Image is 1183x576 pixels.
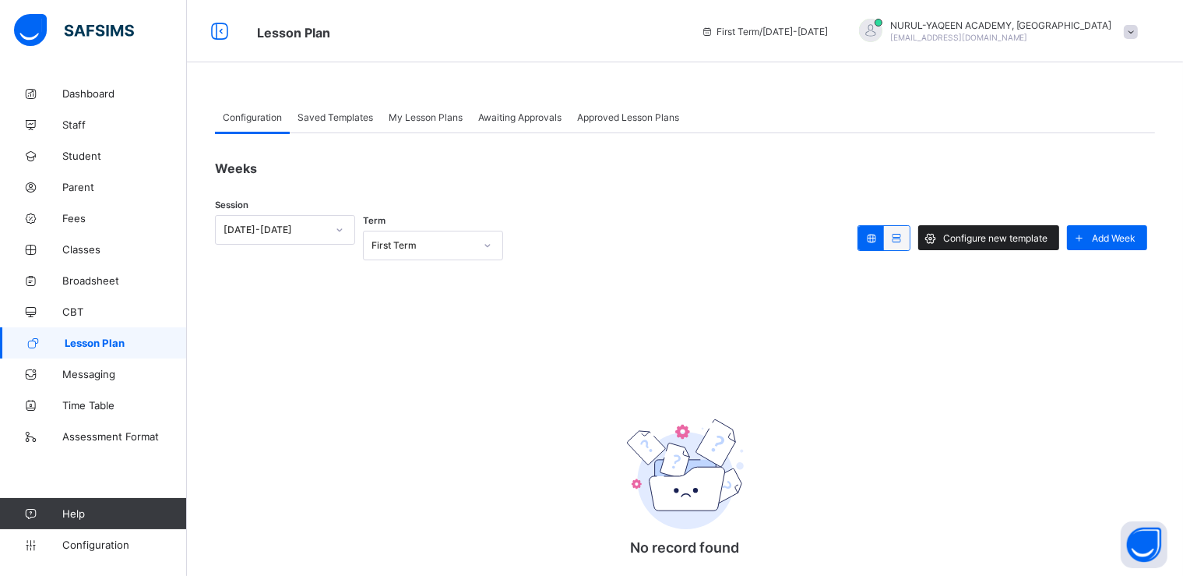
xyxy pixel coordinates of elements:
[890,33,1028,42] span: [EMAIL_ADDRESS][DOMAIN_NAME]
[62,507,186,520] span: Help
[389,111,463,123] span: My Lesson Plans
[577,111,679,123] span: Approved Lesson Plans
[843,19,1146,44] div: NURUL-YAQEENACADEMY, ABUJA
[62,150,187,162] span: Student
[223,111,282,123] span: Configuration
[530,539,841,556] p: No record found
[62,430,187,443] span: Assessment Format
[14,14,134,47] img: safsims
[62,212,187,224] span: Fees
[62,87,187,100] span: Dashboard
[62,181,187,193] span: Parent
[627,419,744,529] img: emptyFolder.c0dd6c77127a4b698b748a2c71dfa8de.svg
[478,111,562,123] span: Awaiting Approvals
[215,200,248,210] span: Session
[62,368,187,380] span: Messaging
[1121,521,1167,568] button: Open asap
[890,19,1112,31] span: NURUL-YAQEEN ACADEMY, [GEOGRAPHIC_DATA]
[224,224,326,236] div: [DATE]-[DATE]
[298,111,373,123] span: Saved Templates
[62,118,187,131] span: Staff
[62,306,187,318] span: CBT
[363,215,386,226] span: Term
[62,274,187,287] span: Broadsheet
[62,399,187,412] span: Time Table
[1092,232,1135,244] span: Add Week
[701,26,828,37] span: session/term information
[65,337,187,349] span: Lesson Plan
[62,539,186,551] span: Configuration
[371,240,474,252] div: First Term
[62,243,187,256] span: Classes
[215,161,257,176] span: Weeks
[943,232,1047,244] span: Configure new template
[257,25,330,41] span: Lesson Plan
